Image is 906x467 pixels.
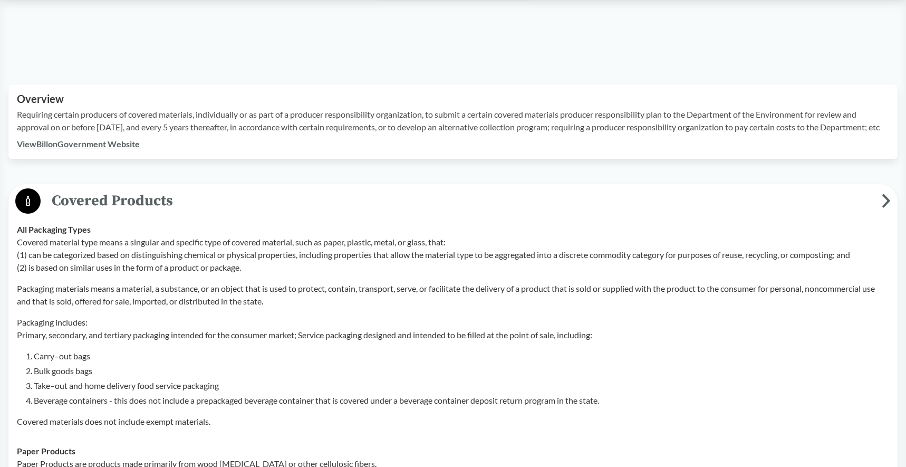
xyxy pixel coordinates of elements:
span: Covered Products [41,189,882,213]
li: Take–out and home delivery food service packaging [34,379,889,392]
p: Covered materials does not include exempt materials. [17,415,889,428]
p: Covered material type means a singular and specific type of covered material, such as paper, plas... [17,236,889,274]
strong: All Packaging Types [17,224,91,234]
button: Covered Products [12,188,894,215]
li: Carry–out bags [34,350,889,363]
li: Beverage containers - this does not include a prepackaged beverage container that is covered unde... [34,394,889,407]
li: Bulk goods bags [34,365,889,377]
p: Packaging includes: Primary, secondary, and tertiary packaging intended for the consumer market; ... [17,316,889,341]
p: Requiring certain producers of covered materials, individually or as part of a producer responsib... [17,108,889,134]
a: ViewBillonGovernment Website [17,139,140,149]
strong: Paper Products [17,446,75,456]
h2: Overview [17,93,889,105]
p: Packaging materials means a material, a substance, or an object that is used to protect, contain,... [17,282,889,308]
